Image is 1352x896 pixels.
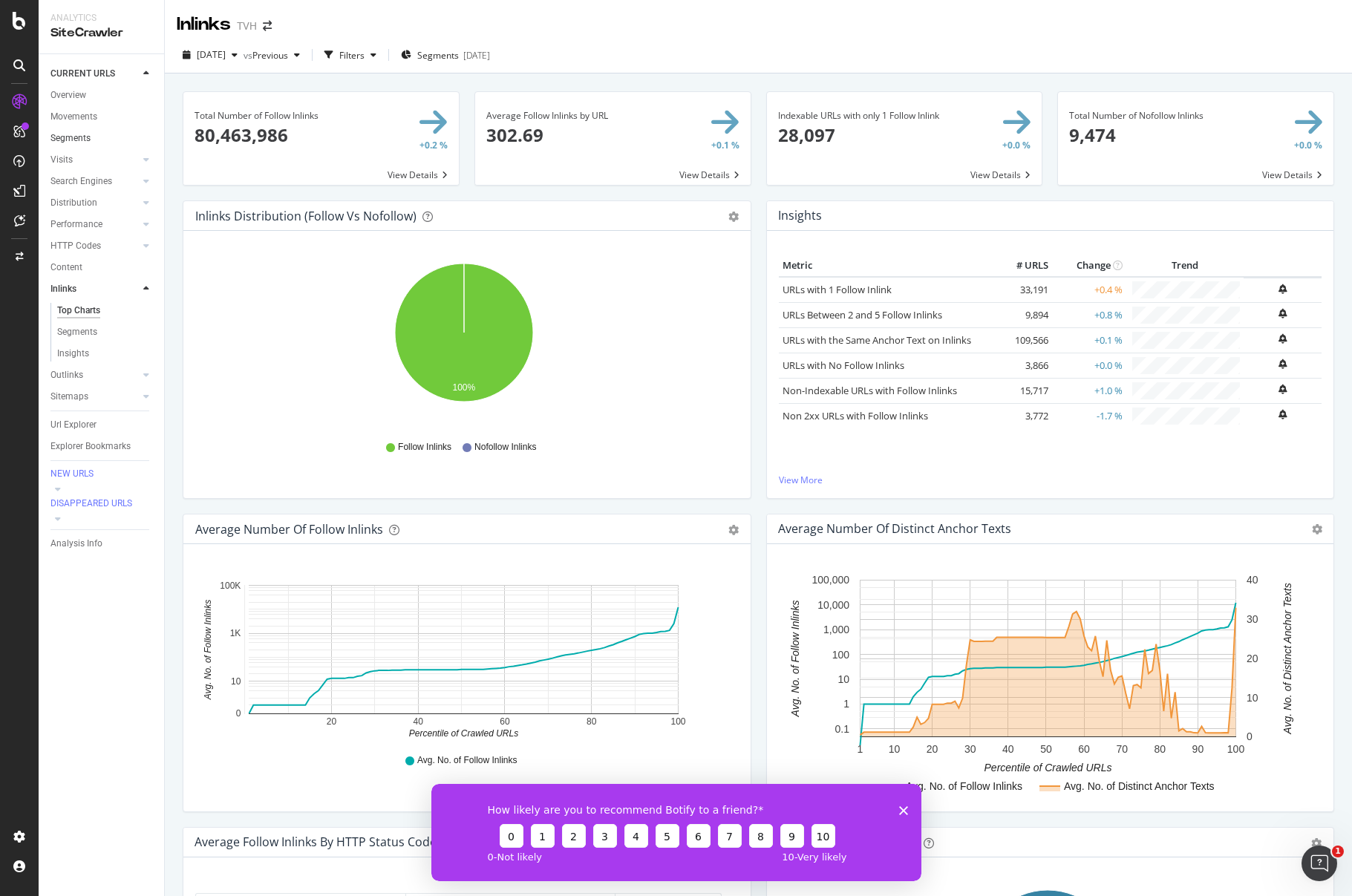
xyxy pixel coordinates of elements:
[50,109,97,125] div: Movements
[1312,524,1322,534] i: Options
[417,49,459,62] span: Segments
[195,209,417,223] div: Inlinks Distribution (Follow vs Nofollow)
[177,12,231,37] div: Inlinks
[57,303,100,318] div: Top Charts
[50,66,115,82] div: CURRENT URLS
[409,728,518,739] text: Percentile of Crawled URLs
[57,346,154,362] a: Insights
[1052,327,1126,353] td: +0.1 %
[964,743,976,755] text: 30
[1002,743,1014,755] text: 40
[50,468,94,480] div: NEW URLS
[195,568,733,740] svg: A chart.
[50,88,154,103] a: Overview
[587,716,597,727] text: 80
[50,367,139,383] a: Outlinks
[857,743,863,755] text: 1
[779,474,1322,486] a: View More
[1247,731,1253,743] text: 0
[728,525,739,535] div: gear
[811,575,849,586] text: 100,000
[993,327,1052,353] td: 109,566
[263,21,272,31] div: arrow-right-arrow-left
[195,832,507,852] h4: Average Follow Inlinks by HTTP Status Code or Attribute
[500,716,510,727] text: 60
[823,624,849,635] text: 1,000
[788,601,800,718] text: Avg. No. of Follow Inlinks
[57,324,154,340] a: Segments
[230,629,241,639] text: 1K
[237,19,257,33] div: TVH
[244,49,252,62] span: vs
[57,346,89,362] div: Insights
[993,353,1052,378] td: 3,866
[1281,583,1293,735] text: Avg. No. of Distinct Anchor Texts
[50,217,139,232] a: Performance
[474,441,536,454] span: Nofollow Inlinks
[1278,334,1287,344] div: bell-plus
[50,24,152,42] div: SiteCrawler
[993,302,1052,327] td: 9,894
[1078,743,1090,755] text: 60
[339,49,365,62] div: Filters
[906,780,1022,792] text: Avg. No. of Follow Inlinks
[50,152,139,168] a: Visits
[778,206,822,226] h4: Insights
[50,536,102,552] div: Analysis Info
[50,195,139,211] a: Distribution
[50,238,101,254] div: HTTP Codes
[231,676,241,687] text: 10
[783,384,957,397] a: Non-Indexable URLs with Follow Inlinks
[50,467,154,482] a: NEW URLS
[1247,653,1258,664] text: 20
[195,255,733,427] svg: A chart.
[50,281,76,297] div: Inlinks
[236,708,241,719] text: 0
[1052,378,1126,403] td: +1.0 %
[50,217,102,232] div: Performance
[57,303,154,318] a: Top Charts
[50,174,139,189] a: Search Engines
[1247,613,1258,625] text: 30
[50,439,131,454] div: Explorer Bookmarks
[779,255,993,277] th: Metric
[783,359,904,372] a: URLs with No Follow Inlinks
[1052,277,1126,303] td: +0.4 %
[50,131,91,146] div: Segments
[50,260,82,275] div: Content
[319,43,382,67] button: Filters
[463,49,490,62] div: [DATE]
[50,131,154,146] a: Segments
[1302,846,1337,881] iframe: Intercom live chat
[252,43,306,67] button: Previous
[453,382,476,393] text: 100%
[728,212,739,222] div: gear
[984,762,1111,774] text: Percentile of Crawled URLs
[414,716,424,727] text: 40
[50,260,154,275] a: Content
[993,277,1052,303] td: 33,191
[50,195,97,211] div: Distribution
[417,754,517,767] span: Avg. No. of Follow Inlinks
[783,333,971,347] a: URLs with the Same Anchor Text on Inlinks
[993,255,1052,277] th: # URLS
[1052,255,1126,277] th: Change
[50,536,154,552] a: Analysis Info
[1278,385,1287,394] div: bell-plus
[1278,410,1287,419] div: bell-plus
[1247,692,1258,704] text: 10
[50,12,152,24] div: Analytics
[1052,403,1126,428] td: -1.7 %
[779,568,1316,799] svg: A chart.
